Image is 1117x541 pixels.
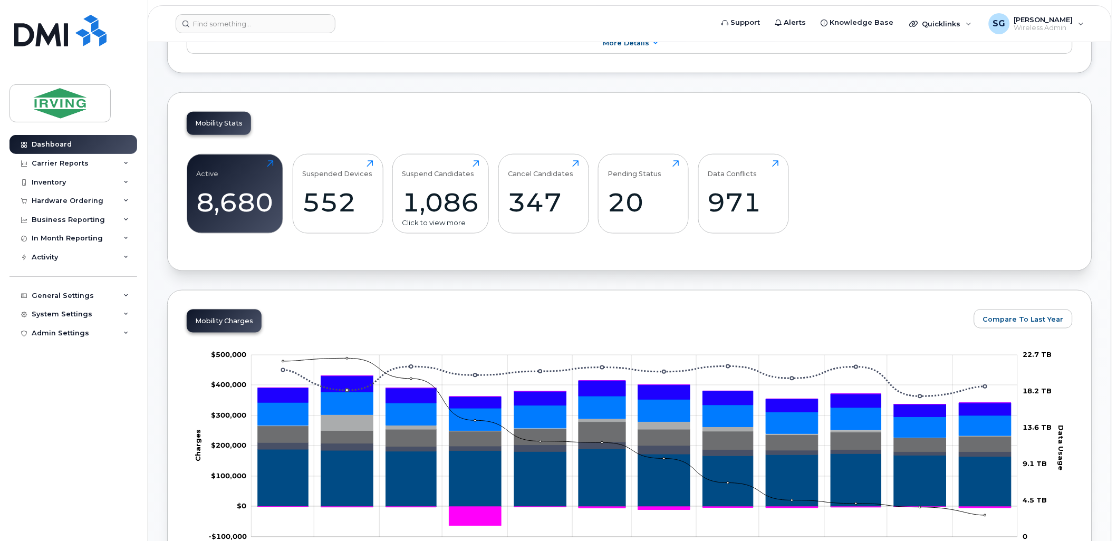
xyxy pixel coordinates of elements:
div: Sheryl Galorport [981,13,1092,34]
a: Suspend Candidates1,086Click to view more [402,160,479,228]
g: Rate Plan [258,449,1012,507]
span: Alerts [784,17,806,28]
tspan: $0 [237,502,246,510]
div: 20 [608,187,679,218]
span: [PERSON_NAME] [1014,15,1073,24]
span: Quicklinks [922,20,961,28]
g: Data [258,422,1012,452]
tspan: 18.2 TB [1023,387,1052,395]
div: Suspend Candidates [402,160,475,178]
div: 971 [708,187,779,218]
div: Pending Status [608,160,662,178]
div: 1,086 [402,187,479,218]
tspan: -$100,000 [208,532,247,540]
a: Data Conflicts971 [708,160,779,228]
div: Click to view more [402,218,479,228]
button: Compare To Last Year [974,310,1073,329]
input: Find something... [176,14,335,33]
span: Compare To Last Year [983,314,1064,324]
span: Wireless Admin [1014,24,1073,32]
span: SG [993,17,1006,30]
tspan: 0 [1023,532,1028,540]
span: More Details [603,39,649,47]
a: Active8,680 [197,160,274,228]
div: Active [197,160,219,178]
span: Knowledge Base [830,17,894,28]
tspan: 4.5 TB [1023,496,1047,504]
div: Quicklinks [902,13,979,34]
tspan: Charges [194,430,202,462]
g: Credits [258,507,1012,526]
g: $0 [211,350,246,359]
div: Data Conflicts [708,160,757,178]
a: Alerts [768,12,814,33]
tspan: $200,000 [211,441,246,450]
tspan: $500,000 [211,350,246,359]
a: Pending Status20 [608,160,679,228]
tspan: 9.1 TB [1023,459,1047,468]
g: HST [258,376,1012,417]
g: $0 [211,381,246,389]
div: 8,680 [197,187,274,218]
span: Support [731,17,760,28]
a: Cancel Candidates347 [508,160,579,228]
g: $0 [208,532,247,540]
g: $0 [211,441,246,450]
div: Cancel Candidates [508,160,573,178]
a: Suspended Devices552 [302,160,373,228]
g: Roaming [258,442,1012,457]
tspan: $400,000 [211,381,246,389]
tspan: 22.7 TB [1023,350,1052,359]
g: $0 [211,411,246,419]
g: $0 [211,471,246,480]
a: Support [715,12,768,33]
tspan: $300,000 [211,411,246,419]
g: Features [258,392,1012,438]
tspan: $100,000 [211,471,246,480]
div: Suspended Devices [302,160,372,178]
tspan: 13.6 TB [1023,423,1052,431]
a: Knowledge Base [814,12,901,33]
tspan: Data Usage [1057,426,1066,471]
div: 347 [508,187,579,218]
div: 552 [302,187,373,218]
